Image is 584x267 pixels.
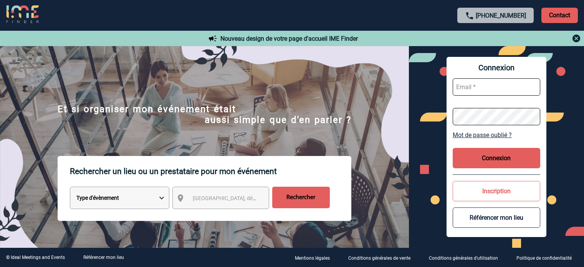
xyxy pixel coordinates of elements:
[453,63,540,72] span: Connexion
[423,254,510,261] a: Conditions générales d'utilisation
[429,255,498,261] p: Conditions générales d'utilisation
[70,156,351,187] p: Rechercher un lieu ou un prestataire pour mon événement
[476,12,526,19] a: [PHONE_NUMBER]
[465,11,474,20] img: call-24-px.png
[541,8,578,23] p: Contact
[453,207,540,228] button: Référencer mon lieu
[289,254,342,261] a: Mentions légales
[6,255,65,260] div: © Ideal Meetings and Events
[453,181,540,201] button: Inscription
[295,255,330,261] p: Mentions légales
[453,78,540,96] input: Email *
[348,255,410,261] p: Conditions générales de vente
[453,148,540,168] button: Connexion
[516,255,572,261] p: Politique de confidentialité
[193,195,299,201] span: [GEOGRAPHIC_DATA], département, région...
[342,254,423,261] a: Conditions générales de vente
[272,187,330,208] input: Rechercher
[510,254,584,261] a: Politique de confidentialité
[453,131,540,139] a: Mot de passe oublié ?
[83,255,124,260] a: Référencer mon lieu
